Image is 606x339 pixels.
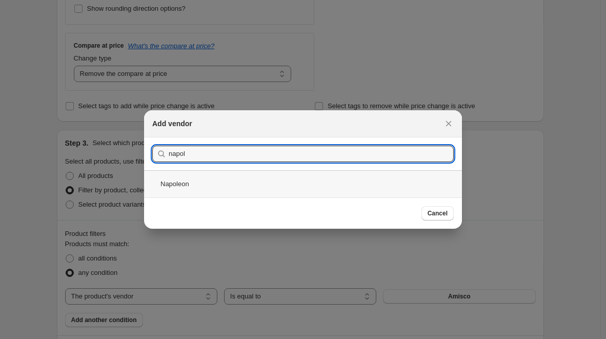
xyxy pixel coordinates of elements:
[428,209,448,217] span: Cancel
[441,116,456,131] button: Close
[152,118,192,129] h2: Add vendor
[144,170,462,197] div: Napoleon
[421,206,454,221] button: Cancel
[169,146,454,162] input: Search vendors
